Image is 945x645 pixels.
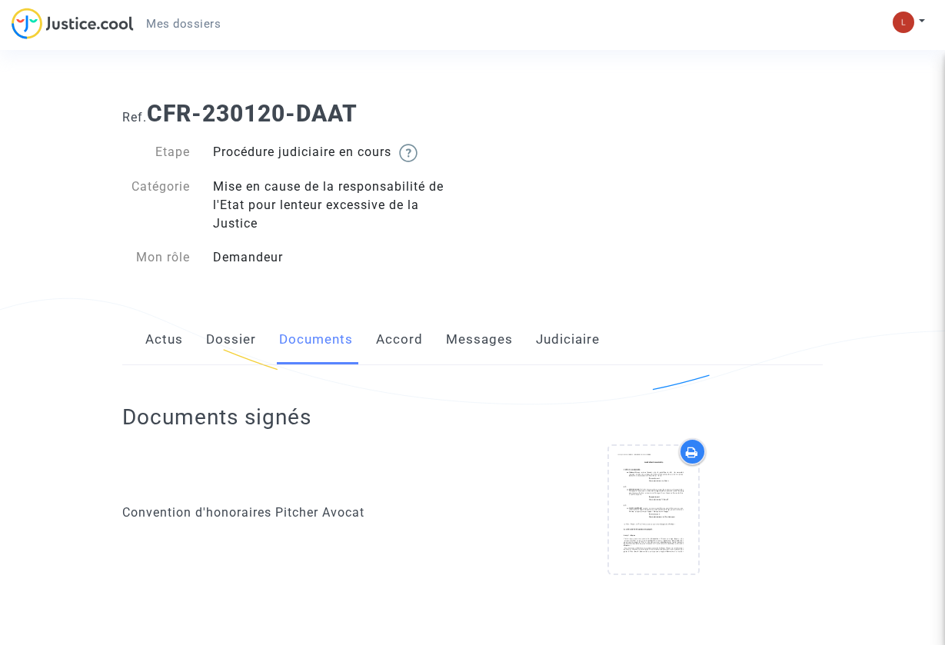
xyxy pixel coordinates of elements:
[201,178,473,233] div: Mise en cause de la responsabilité de l'Etat pour lenteur excessive de la Justice
[201,248,473,267] div: Demandeur
[147,100,358,127] b: CFR-230120-DAAT
[122,404,311,431] h2: Documents signés
[146,17,221,31] span: Mes dossiers
[446,314,513,365] a: Messages
[111,143,201,162] div: Etape
[279,314,353,365] a: Documents
[12,8,134,39] img: jc-logo.svg
[122,504,461,522] div: Convention d'honoraires Pitcher Avocat
[145,314,183,365] a: Actus
[536,314,600,365] a: Judiciaire
[201,143,473,162] div: Procédure judiciaire en cours
[206,314,256,365] a: Dossier
[111,248,201,267] div: Mon rôle
[399,144,418,162] img: help.svg
[134,12,233,35] a: Mes dossiers
[376,314,423,365] a: Accord
[893,12,914,33] img: 7151519e4e4f4b2b43dcf21a3eca1ab5
[122,110,147,125] span: Ref.
[111,178,201,233] div: Catégorie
